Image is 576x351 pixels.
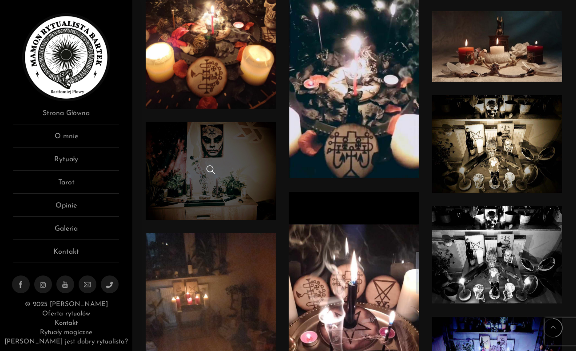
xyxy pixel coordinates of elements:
a: Tarot [13,177,119,194]
a: Rytuały [13,154,119,171]
a: Oferta rytuałów [42,311,90,317]
a: Kontakt [55,320,78,327]
img: Rytualista Bartek [22,13,110,101]
a: Rytuały magiczne [40,329,92,336]
a: Kontakt [13,247,119,263]
a: Galeria [13,223,119,240]
a: Opinie [13,200,119,217]
a: Strona Główna [13,108,119,124]
a: [PERSON_NAME] jest dobry rytualista? [4,339,128,345]
a: O mnie [13,131,119,148]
